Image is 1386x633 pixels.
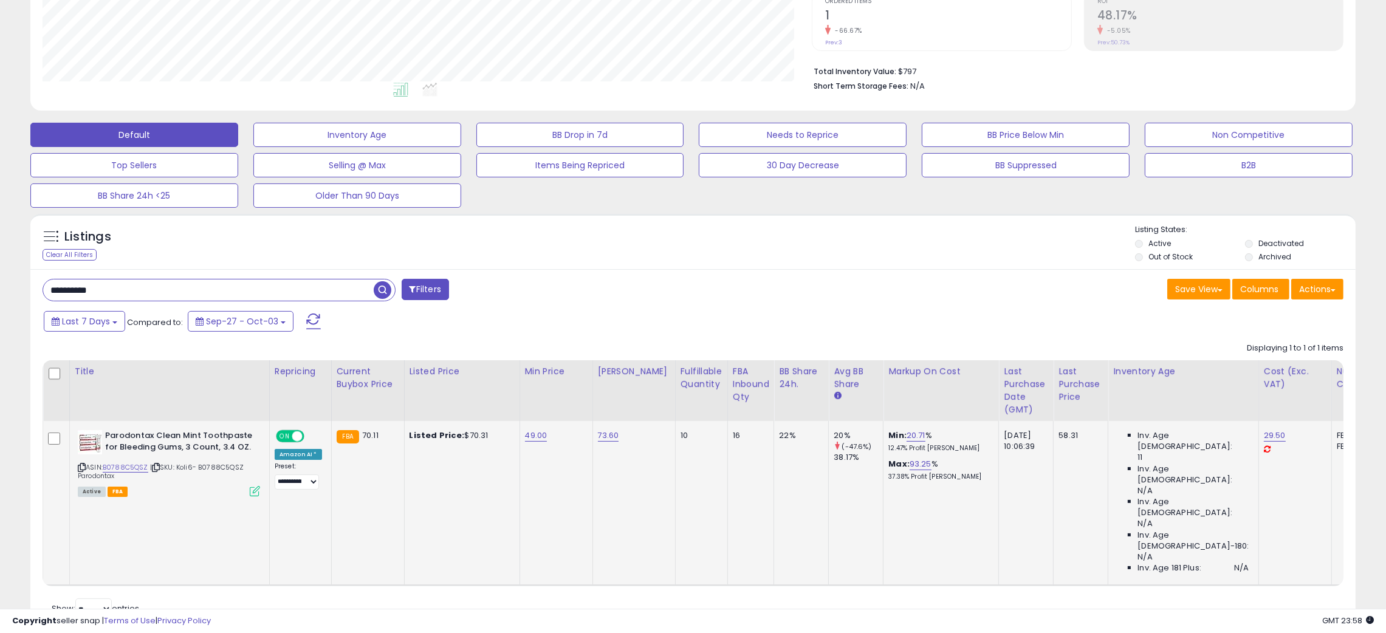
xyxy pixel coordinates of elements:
[105,430,253,456] b: Parodontax Clean Mint Toothpaste for Bleeding Gums, 3 Count, 3.4 OZ.
[1148,238,1171,248] label: Active
[779,430,819,441] div: 22%
[1232,279,1289,299] button: Columns
[831,26,862,35] small: -66.67%
[1137,485,1152,496] span: N/A
[108,487,128,497] span: FBA
[410,429,465,441] b: Listed Price:
[842,442,872,451] small: (-47.6%)
[699,153,907,177] button: 30 Day Decrease
[1291,279,1343,299] button: Actions
[910,80,925,92] span: N/A
[733,365,769,403] div: FBA inbound Qty
[1097,9,1343,25] h2: 48.17%
[1137,552,1152,563] span: N/A
[598,365,670,378] div: [PERSON_NAME]
[1137,530,1249,552] span: Inv. Age [DEMOGRAPHIC_DATA]-180:
[1103,26,1131,35] small: -5.05%
[1137,496,1249,518] span: Inv. Age [DEMOGRAPHIC_DATA]:
[275,365,326,378] div: Repricing
[1322,615,1374,626] span: 2025-10-11 23:58 GMT
[888,458,910,470] b: Max:
[64,228,111,245] h5: Listings
[206,315,278,327] span: Sep-27 - Oct-03
[188,311,293,332] button: Sep-27 - Oct-03
[834,452,883,463] div: 38.17%
[1264,429,1286,442] a: 29.50
[888,429,907,441] b: Min:
[1004,365,1048,416] div: Last Purchase Date (GMT)
[1137,452,1142,463] span: 11
[814,81,908,91] b: Short Term Storage Fees:
[1058,365,1103,403] div: Last Purchase Price
[922,153,1130,177] button: BB Suppressed
[253,153,461,177] button: Selling @ Max
[1004,430,1044,452] div: [DATE] 10:06:39
[825,39,842,46] small: Prev: 3
[30,123,238,147] button: Default
[303,431,322,442] span: OFF
[104,615,156,626] a: Terms of Use
[888,444,989,453] p: 12.47% Profit [PERSON_NAME]
[362,429,379,441] span: 70.11
[834,391,841,402] small: Avg BB Share.
[907,429,925,442] a: 20.71
[275,449,322,460] div: Amazon AI *
[12,615,211,627] div: seller snap | |
[1337,430,1377,441] div: FBA: 1
[410,365,515,378] div: Listed Price
[12,615,57,626] strong: Copyright
[1097,39,1130,46] small: Prev: 50.73%
[888,473,989,481] p: 37.38% Profit [PERSON_NAME]
[834,430,883,441] div: 20%
[30,153,238,177] button: Top Sellers
[1234,563,1249,573] span: N/A
[883,360,999,421] th: The percentage added to the cost of goods (COGS) that forms the calculator for Min & Max prices.
[30,183,238,208] button: BB Share 24h <25
[1113,365,1253,378] div: Inventory Age
[1145,123,1353,147] button: Non Competitive
[1137,464,1249,485] span: Inv. Age [DEMOGRAPHIC_DATA]:
[922,123,1130,147] button: BB Price Below Min
[1240,283,1278,295] span: Columns
[62,315,110,327] span: Last 7 Days
[834,365,878,391] div: Avg BB Share
[410,430,510,441] div: $70.31
[910,458,931,470] a: 93.25
[1247,343,1343,354] div: Displaying 1 to 1 of 1 items
[1264,365,1326,391] div: Cost (Exc. VAT)
[402,279,449,300] button: Filters
[1148,251,1193,262] label: Out of Stock
[681,430,718,441] div: 10
[1145,153,1353,177] button: B2B
[525,365,588,378] div: Min Price
[814,66,896,77] b: Total Inventory Value:
[525,429,547,442] a: 49.00
[888,459,989,481] div: %
[43,249,97,261] div: Clear All Filters
[52,603,139,614] span: Show: entries
[598,429,619,442] a: 73.60
[103,462,148,473] a: B0788C5QSZ
[78,462,244,481] span: | SKU: Koli6- B0788C5QSZ Parodontax
[1137,563,1201,573] span: Inv. Age 181 Plus:
[127,316,183,328] span: Compared to:
[253,183,461,208] button: Older Than 90 Days
[78,430,102,454] img: 51fVnl26-rL._SL40_.jpg
[1137,430,1249,452] span: Inv. Age [DEMOGRAPHIC_DATA]:
[1258,251,1291,262] label: Archived
[1167,279,1230,299] button: Save View
[44,311,125,332] button: Last 7 Days
[1137,518,1152,529] span: N/A
[157,615,211,626] a: Privacy Policy
[733,430,765,441] div: 16
[1337,365,1381,391] div: Num of Comp.
[779,365,823,391] div: BB Share 24h.
[75,365,264,378] div: Title
[1135,224,1356,236] p: Listing States:
[1337,441,1377,452] div: FBM: 0
[1258,238,1304,248] label: Deactivated
[277,431,292,442] span: ON
[337,365,399,391] div: Current Buybox Price
[275,462,322,489] div: Preset:
[476,153,684,177] button: Items Being Repriced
